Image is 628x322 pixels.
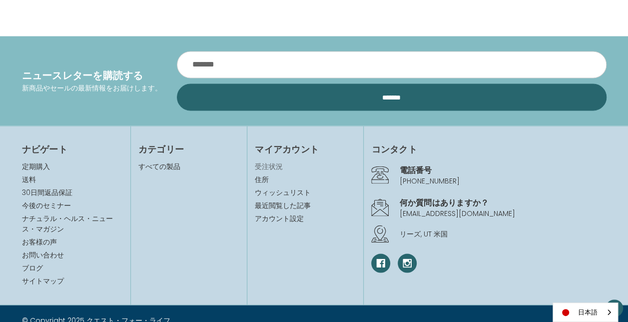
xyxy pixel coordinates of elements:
[553,302,618,322] aside: Language selected: 日本語
[371,142,606,155] h4: コンタクト
[22,249,64,259] a: お問い合わせ
[138,161,180,171] a: すべての製品
[255,161,356,171] a: 受注状況
[22,83,162,93] p: 新商品やセールの最新情報をお届けします。
[255,200,356,210] a: 最近閲覧した記事
[22,213,113,233] a: ナチュラル・ヘルス・ニュース・マガジン
[255,187,356,197] a: ウィッシュリスト
[22,68,162,83] h4: ニュースレターを購読する
[553,303,618,321] a: 日本語
[553,302,618,322] div: Language
[399,175,459,185] a: [PHONE_NUMBER]
[255,174,356,184] a: 住所
[138,142,239,155] h4: カテゴリー
[22,200,71,210] a: 今後のセミナー
[22,262,43,272] a: ブログ
[399,208,515,218] a: [EMAIL_ADDRESS][DOMAIN_NAME]
[22,275,64,285] a: サイトマップ
[255,213,356,223] a: アカウント設定
[22,161,50,171] a: 定期購入
[399,163,606,175] h4: 電話番号
[399,196,606,208] h4: 何か質問はありますか？
[22,174,36,184] a: 送料
[22,142,123,155] h4: ナビゲート
[399,228,606,239] p: リーズ, UT 米国
[22,187,72,197] a: 30日間返品保証
[22,236,57,246] a: お客様の声
[255,142,356,155] h4: マイアカウント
